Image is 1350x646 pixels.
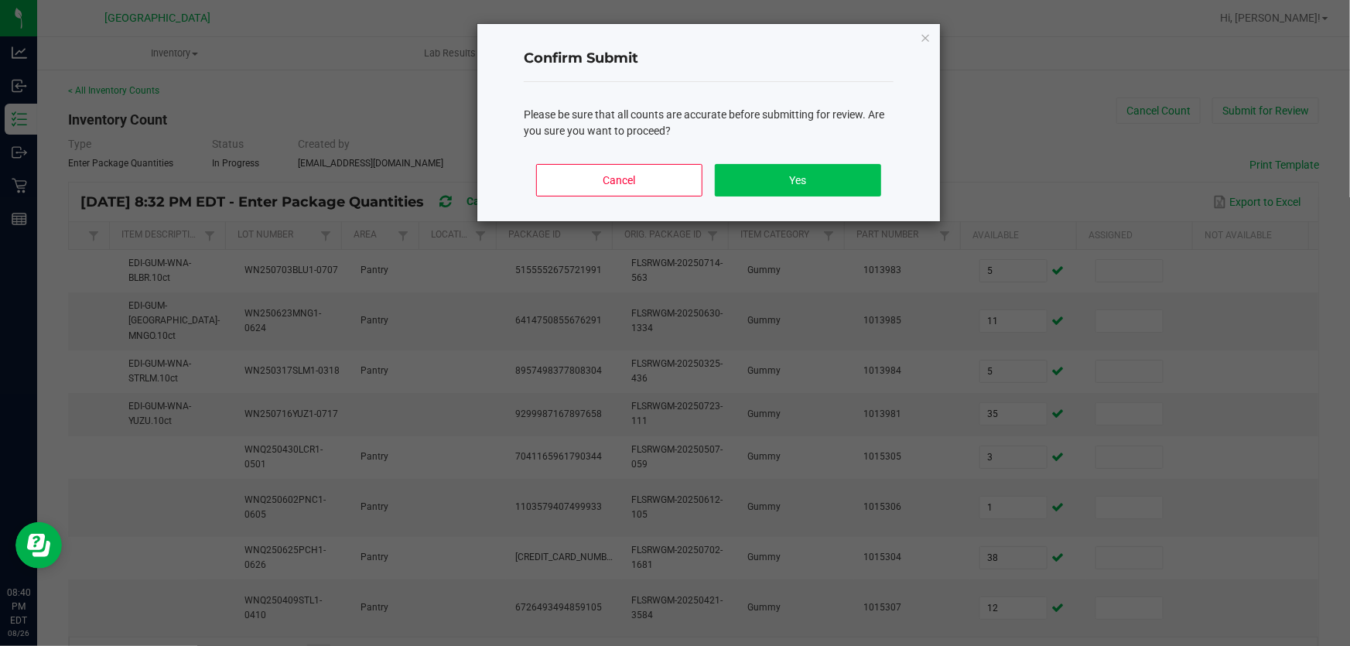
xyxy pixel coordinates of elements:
[715,164,881,197] button: Yes
[524,49,894,69] h4: Confirm Submit
[920,28,931,46] button: Close
[15,522,62,569] iframe: Resource center
[536,164,702,197] button: Cancel
[524,107,894,139] div: Please be sure that all counts are accurate before submitting for review. Are you sure you want t...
